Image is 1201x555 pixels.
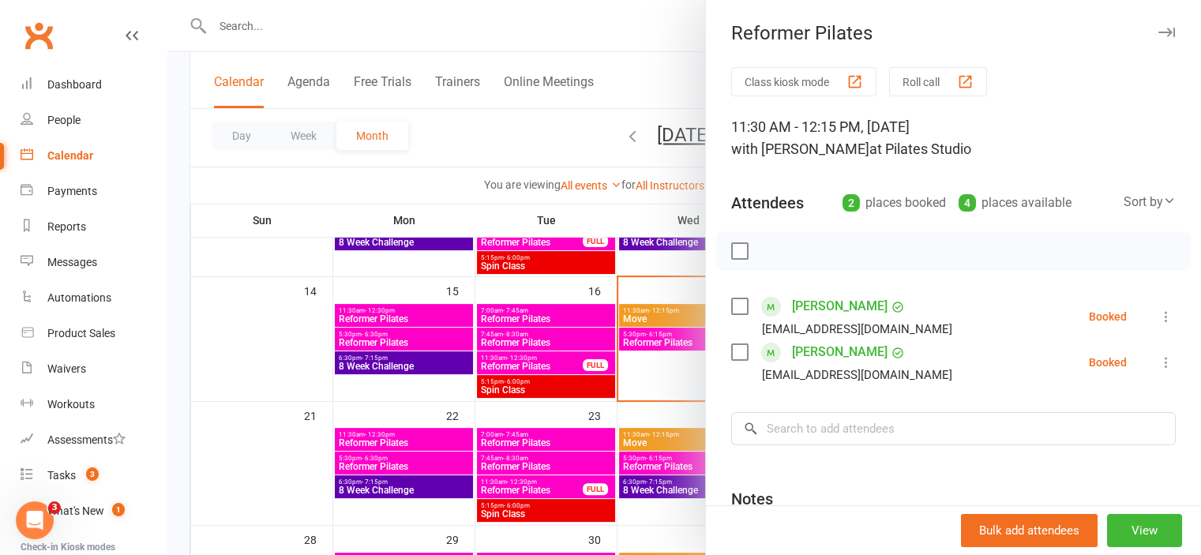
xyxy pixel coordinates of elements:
a: Dashboard [21,67,167,103]
div: [EMAIL_ADDRESS][DOMAIN_NAME] [762,365,952,385]
a: Product Sales [21,316,167,351]
a: Tasks 3 [21,458,167,493]
div: People [47,114,81,126]
a: People [21,103,167,138]
span: 3 [86,467,99,481]
div: places available [959,192,1072,214]
div: Automations [47,291,111,304]
div: Messages [47,256,97,268]
a: Payments [21,174,167,209]
button: View [1107,514,1182,547]
a: [PERSON_NAME] [792,294,888,319]
div: Reformer Pilates [706,22,1201,44]
div: Tasks [47,469,76,482]
div: Assessments [47,433,126,446]
a: Clubworx [19,16,58,55]
a: Waivers [21,351,167,387]
div: 11:30 AM - 12:15 PM, [DATE] [731,116,1176,160]
div: 4 [959,194,976,212]
div: Payments [47,185,97,197]
span: with [PERSON_NAME] [731,141,869,157]
button: Bulk add attendees [961,514,1098,547]
div: Booked [1089,357,1127,368]
a: Workouts [21,387,167,422]
a: Calendar [21,138,167,174]
span: 3 [48,501,61,514]
div: Notes [731,488,773,510]
div: Attendees [731,192,804,214]
a: [PERSON_NAME] [792,339,888,365]
iframe: Intercom live chat [16,501,54,539]
a: Messages [21,245,167,280]
div: places booked [843,192,946,214]
span: at Pilates Studio [869,141,971,157]
a: What's New1 [21,493,167,529]
input: Search to add attendees [731,412,1176,445]
div: Sort by [1124,192,1176,212]
div: Waivers [47,362,86,375]
div: Booked [1089,311,1127,322]
button: Roll call [889,67,987,96]
div: [EMAIL_ADDRESS][DOMAIN_NAME] [762,319,952,339]
span: 1 [112,503,125,516]
div: Dashboard [47,78,102,91]
button: Class kiosk mode [731,67,876,96]
div: Product Sales [47,327,115,339]
a: Assessments [21,422,167,458]
div: 2 [843,194,860,212]
div: Reports [47,220,86,233]
a: Reports [21,209,167,245]
a: Automations [21,280,167,316]
div: Workouts [47,398,95,411]
div: What's New [47,504,104,517]
div: Calendar [47,149,93,162]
